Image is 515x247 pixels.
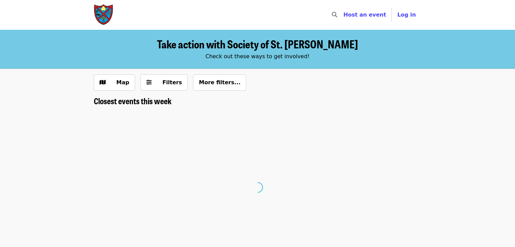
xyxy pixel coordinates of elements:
[341,7,347,23] input: Search
[157,36,358,52] span: Take action with Society of St. [PERSON_NAME]
[116,79,129,86] span: Map
[94,74,135,91] button: Show map view
[94,95,172,107] span: Closest events this week
[332,12,337,18] i: search icon
[343,12,386,18] a: Host an event
[94,96,172,106] a: Closest events this week
[392,8,421,22] button: Log in
[141,74,188,91] button: Filters (0 selected)
[94,4,114,26] img: Society of St. Andrew - Home
[397,12,416,18] span: Log in
[88,96,427,106] div: Closest events this week
[146,79,152,86] i: sliders-h icon
[94,52,422,61] div: Check out these ways to get involved!
[100,79,106,86] i: map icon
[199,79,240,86] span: More filters...
[163,79,182,86] span: Filters
[193,74,246,91] button: More filters...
